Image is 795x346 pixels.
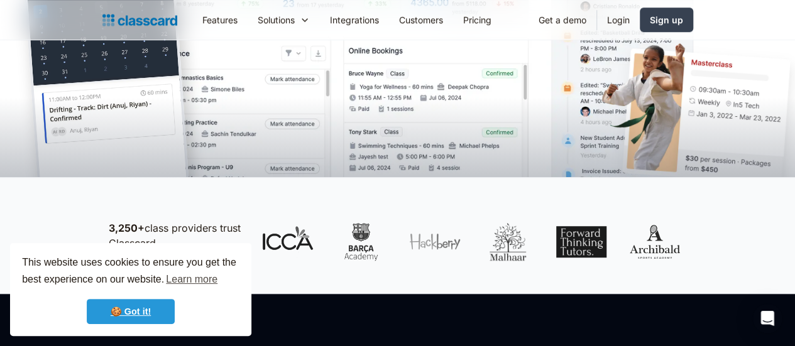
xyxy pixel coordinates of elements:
span: This website uses cookies to ensure you get the best experience on our website. [22,255,239,289]
a: Features [192,6,248,34]
a: Pricing [453,6,502,34]
strong: 3,250+ [109,222,145,234]
div: Solutions [248,6,320,34]
a: learn more about cookies [164,270,219,289]
div: cookieconsent [10,243,251,336]
a: Login [597,6,640,34]
a: Get a demo [529,6,596,34]
a: Integrations [320,6,389,34]
a: Logo [102,11,177,29]
div: Solutions [258,13,295,26]
div: Open Intercom Messenger [752,303,782,333]
a: Customers [389,6,453,34]
a: dismiss cookie message [87,299,175,324]
div: Sign up [650,13,683,26]
p: class providers trust Classcard [109,220,244,251]
a: Sign up [640,8,693,32]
